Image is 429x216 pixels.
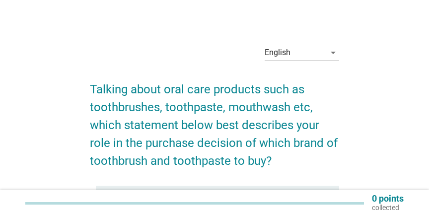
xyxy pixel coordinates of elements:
p: 0 points [372,194,404,203]
i: arrow_drop_down [327,47,339,59]
label: I usually MAKE THE DECISION on which oral care product to buy/use for myself/my family [142,190,323,210]
p: collected [372,203,404,212]
div: English [265,48,290,57]
h2: Talking about oral care products such as toothbrushes, toothpaste, mouthwash etc, which statement... [90,71,339,170]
